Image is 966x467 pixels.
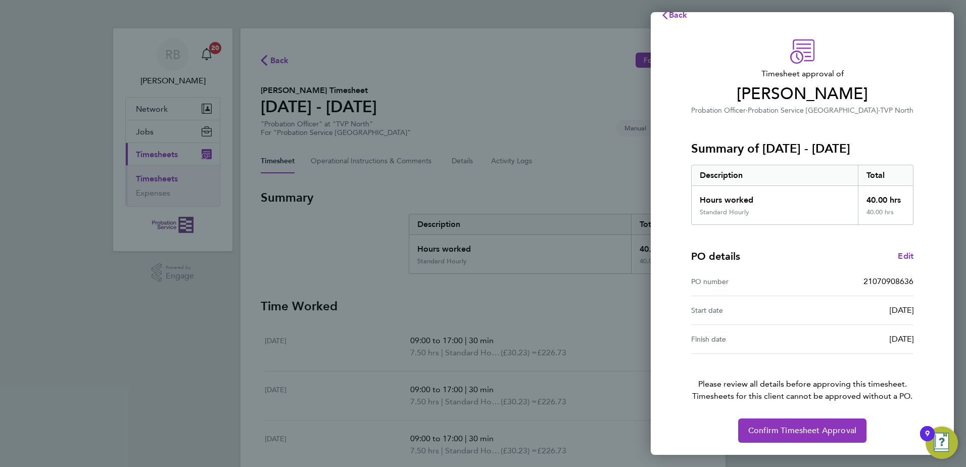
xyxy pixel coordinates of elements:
[691,333,802,345] div: Finish date
[692,186,858,208] div: Hours worked
[700,208,749,216] div: Standard Hourly
[925,434,930,447] div: 9
[898,250,913,262] a: Edit
[858,186,913,208] div: 40.00 hrs
[691,165,913,225] div: Summary of 25 - 31 Aug 2025
[679,354,926,402] p: Please review all details before approving this timesheet.
[858,208,913,224] div: 40.00 hrs
[691,304,802,316] div: Start date
[738,418,866,443] button: Confirm Timesheet Approval
[878,106,880,115] span: ·
[802,333,913,345] div: [DATE]
[691,106,746,115] span: Probation Officer
[679,390,926,402] span: Timesheets for this client cannot be approved without a PO.
[863,276,913,286] span: 21070908636
[898,251,913,261] span: Edit
[692,165,858,185] div: Description
[691,249,740,263] h4: PO details
[748,426,856,436] span: Confirm Timesheet Approval
[691,141,913,157] h3: Summary of [DATE] - [DATE]
[691,68,913,80] span: Timesheet approval of
[858,165,913,185] div: Total
[691,275,802,288] div: PO number
[691,84,913,104] span: [PERSON_NAME]
[880,106,913,115] span: TVP North
[802,304,913,316] div: [DATE]
[926,427,958,459] button: Open Resource Center, 9 new notifications
[669,10,688,20] span: Back
[748,106,878,115] span: Probation Service [GEOGRAPHIC_DATA]
[746,106,748,115] span: ·
[651,5,698,25] button: Back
